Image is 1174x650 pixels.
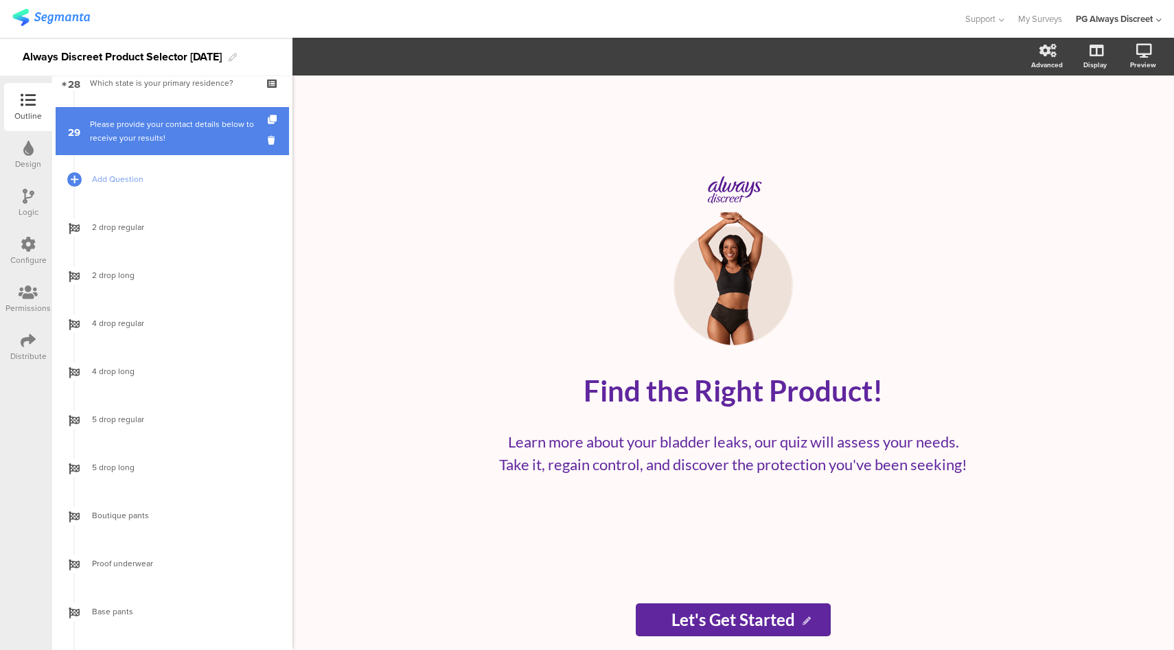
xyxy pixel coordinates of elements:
[56,347,289,395] a: 4 drop long
[1031,60,1063,70] div: Advanced
[56,539,289,588] a: Proof underwear
[19,206,38,218] div: Logic
[92,220,268,234] span: 2 drop regular
[1130,60,1156,70] div: Preview
[23,46,222,68] div: Always Discreet Product Selector [DATE]
[268,115,279,124] i: Duplicate
[68,76,80,91] span: 28
[965,12,995,25] span: Support
[56,251,289,299] a: 2 drop long
[92,509,268,522] span: Boutique pants
[56,59,289,107] a: 28 Which state is your primary residence?
[56,588,289,636] a: Base pants
[92,364,268,378] span: 4 drop long
[15,158,41,170] div: Design
[1083,60,1107,70] div: Display
[92,461,268,474] span: 5 drop long
[56,107,289,155] a: 29 Please provide your contact details below to receive your results!
[92,557,268,570] span: Proof underwear
[268,134,279,147] i: Delete
[92,172,268,186] span: Add Question
[10,350,47,362] div: Distribute
[56,299,289,347] a: 4 drop regular
[12,9,90,26] img: segmanta logo
[56,443,289,491] a: 5 drop long
[56,491,289,539] a: Boutique pants
[92,413,268,426] span: 5 drop regular
[92,605,268,618] span: Base pants
[636,603,830,636] input: Start
[479,373,987,408] p: Find the Right Product!
[493,430,974,476] p: Learn more about your bladder leaks, our quiz will assess your needs. Take it, regain control, an...
[92,268,268,282] span: 2 drop long
[10,254,47,266] div: Configure
[90,76,254,90] div: Which state is your primary residence?
[56,395,289,443] a: 5 drop regular
[1076,12,1153,25] div: PG Always Discreet
[90,117,254,145] div: Please provide your contact details below to receive your results!
[56,203,289,251] a: 2 drop regular
[5,302,51,314] div: Permissions
[14,110,42,122] div: Outline
[68,124,80,139] span: 29
[92,316,268,330] span: 4 drop regular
